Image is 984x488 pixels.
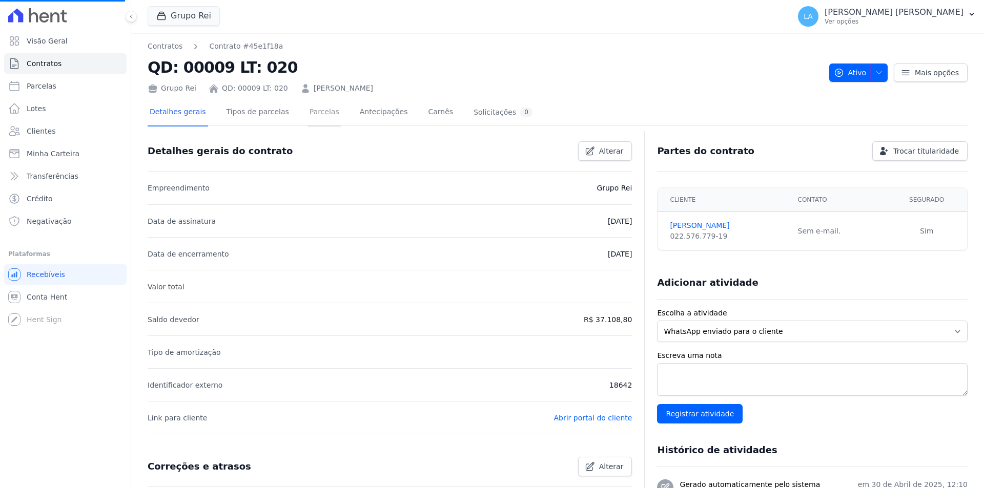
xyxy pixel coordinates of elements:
p: Identificador externo [148,379,222,391]
nav: Breadcrumb [148,41,821,52]
span: Transferências [27,171,78,181]
a: QD: 00009 LT: 020 [222,83,288,94]
a: Negativação [4,211,127,231]
h3: Detalhes gerais do contrato [148,145,293,157]
a: Alterar [578,141,632,161]
span: Negativação [27,216,72,226]
th: Cliente [658,188,791,212]
span: LA [804,13,813,20]
a: Tipos de parcelas [224,99,291,126]
a: Trocar titularidade [872,141,968,161]
p: Grupo Rei [597,182,632,194]
th: Segurado [886,188,967,212]
a: Parcelas [307,99,341,126]
a: Alterar [578,457,632,476]
label: Escolha a atividade [657,308,968,319]
span: Conta Hent [27,292,67,302]
a: Solicitações0 [471,99,535,126]
button: LA [PERSON_NAME] [PERSON_NAME] Ver opções [790,2,984,31]
label: Escreva uma nota [657,350,968,361]
a: Clientes [4,121,127,141]
a: Crédito [4,188,127,209]
a: Mais opções [894,63,968,82]
input: Registrar atividade [657,404,743,423]
a: Transferências [4,166,127,186]
span: Contratos [27,58,61,69]
p: [PERSON_NAME] [PERSON_NAME] [825,7,963,17]
p: R$ 37.108,80 [584,313,632,326]
a: Lotes [4,98,127,119]
div: Grupo Rei [148,83,196,94]
span: Parcelas [27,81,56,91]
a: Conta Hent [4,287,127,307]
p: Valor total [148,281,184,293]
a: Recebíveis [4,264,127,285]
span: Lotes [27,103,46,114]
a: Detalhes gerais [148,99,208,126]
a: Parcelas [4,76,127,96]
td: Sim [886,212,967,250]
a: Abrir portal do cliente [553,414,632,422]
p: [DATE] [608,248,632,260]
p: Data de assinatura [148,215,216,227]
span: Recebíveis [27,269,65,280]
p: Empreendimento [148,182,210,194]
h3: Histórico de atividades [657,444,777,456]
p: Ver opções [825,17,963,26]
span: Crédito [27,194,53,204]
span: Ativo [834,63,867,82]
a: Carnês [426,99,455,126]
span: Alterar [599,146,624,156]
a: Minha Carteira [4,143,127,164]
p: 18642 [609,379,632,391]
p: Saldo devedor [148,313,199,326]
nav: Breadcrumb [148,41,283,52]
div: Solicitações [474,108,532,117]
div: 0 [520,108,532,117]
span: Mais opções [915,68,959,78]
h3: Correções e atrasos [148,460,251,473]
button: Ativo [829,63,888,82]
div: 022.576.779-19 [670,231,785,242]
span: Trocar titularidade [893,146,959,156]
div: Plataformas [8,248,122,260]
span: Alterar [599,461,624,472]
a: [PERSON_NAME] [670,220,785,231]
h3: Partes do contrato [657,145,754,157]
p: Data de encerramento [148,248,229,260]
span: Minha Carteira [27,148,79,159]
p: [DATE] [608,215,632,227]
h3: Adicionar atividade [657,277,758,289]
a: Contrato #45e1f18a [209,41,283,52]
a: [PERSON_NAME] [314,83,373,94]
a: Contratos [148,41,182,52]
a: Contratos [4,53,127,74]
span: Visão Geral [27,36,68,46]
h2: QD: 00009 LT: 020 [148,56,821,79]
td: Sem e-mail. [792,212,887,250]
th: Contato [792,188,887,212]
p: Link para cliente [148,412,207,424]
p: Tipo de amortização [148,346,221,358]
span: Clientes [27,126,55,136]
a: Visão Geral [4,31,127,51]
button: Grupo Rei [148,6,220,26]
a: Antecipações [358,99,410,126]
